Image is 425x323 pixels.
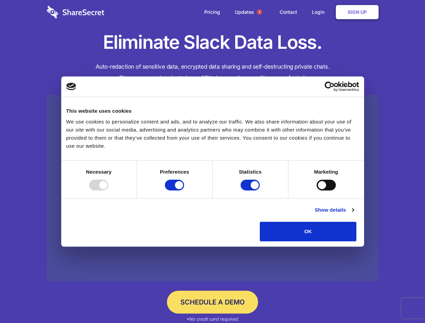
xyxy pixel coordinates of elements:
strong: Marketing [314,169,338,175]
a: Pricing [198,2,227,23]
a: Schedule a Demo [167,291,258,314]
button: OK [260,222,356,241]
img: logo [66,83,76,90]
h1: Eliminate Slack Data Loss. [47,30,379,55]
h4: Auto-redaction of sensitive data, encrypted data sharing and self-destructing private chats. Shar... [47,61,379,83]
div: We use cookies to personalize content and ads, and to analyze our traffic. We also share informat... [66,118,359,150]
strong: Necessary [86,169,112,175]
span: 1 [257,9,262,15]
a: Contact [273,2,304,23]
div: This website uses cookies [66,107,359,115]
a: Wistia video thumbnail [47,95,379,282]
a: Login [305,2,334,23]
strong: Statistics [239,169,262,175]
a: Show details [315,206,354,214]
em: *No credit card required. [186,316,239,322]
a: Usercentrics Cookiebot - opens in a new window [300,81,359,92]
strong: Preferences [160,169,189,175]
img: logo-wordmark-white-trans-d4663122ce5f474addd5e946df7df03e33cb6a1c49d2221995e7729f52c070b2.svg [47,6,104,19]
a: Sign Up [336,5,379,19]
